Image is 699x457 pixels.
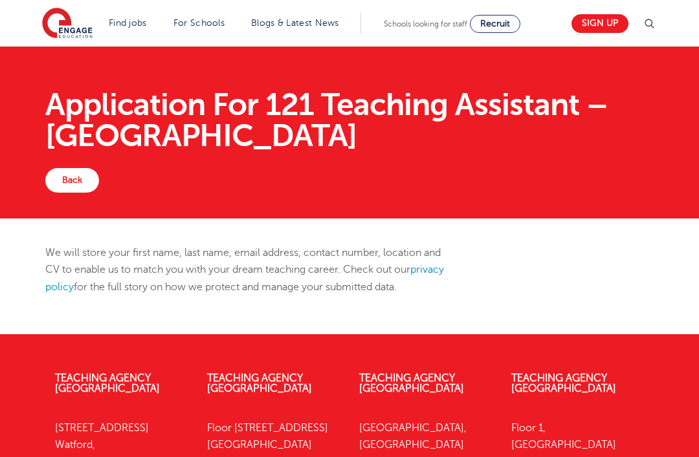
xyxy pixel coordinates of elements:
[45,264,444,292] a: privacy policy
[207,372,312,394] a: Teaching Agency [GEOGRAPHIC_DATA]
[470,15,520,33] a: Recruit
[45,168,99,193] a: Back
[571,14,628,33] a: Sign up
[251,18,339,28] a: Blogs & Latest News
[359,372,464,394] a: Teaching Agency [GEOGRAPHIC_DATA]
[480,19,510,28] span: Recruit
[384,19,467,28] span: Schools looking for staff
[511,372,616,394] a: Teaching Agency [GEOGRAPHIC_DATA]
[42,8,93,40] img: Engage Education
[55,372,160,394] a: Teaching Agency [GEOGRAPHIC_DATA]
[45,89,654,151] h1: Application For 121 Teaching Assistant – [GEOGRAPHIC_DATA]
[45,244,445,295] p: We will store your first name, last name, email address, contact number, location and CV to enabl...
[173,18,225,28] a: For Schools
[109,18,147,28] a: Find jobs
